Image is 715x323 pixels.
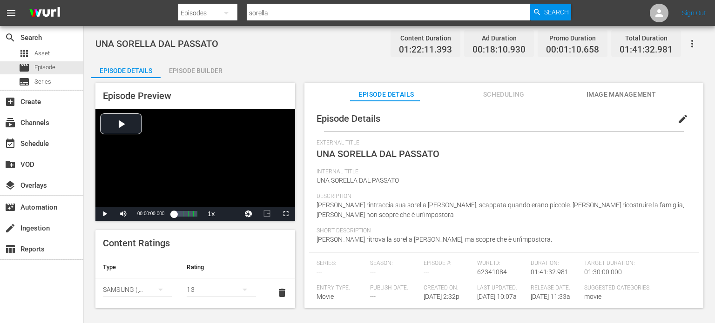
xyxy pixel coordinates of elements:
[277,287,288,298] span: delete
[5,32,16,43] span: Search
[544,4,569,20] span: Search
[399,32,452,45] div: Content Duration
[95,109,295,221] div: Video Player
[472,45,526,55] span: 00:18:10.930
[620,32,673,45] div: Total Duration
[239,207,258,221] button: Jump To Time
[161,59,230,82] div: Episode Builder
[91,59,161,78] button: Episode Details
[5,180,16,191] span: Overlays
[477,268,507,276] span: 62341084
[682,9,706,17] a: Sign Out
[370,260,419,267] span: Season:
[317,177,399,184] span: UNA SORELLA DAL PASSATO
[5,244,16,255] span: Reports
[5,138,16,149] span: Schedule
[103,277,172,303] div: SAMSUNG ([GEOGRAPHIC_DATA] (the Republic of))
[477,284,526,292] span: Last Updated:
[317,148,439,159] span: UNA SORELLA DAL PASSATO
[477,260,526,267] span: Wurl ID:
[161,59,230,78] button: Episode Builder
[424,293,459,300] span: [DATE] 2:32p
[34,77,51,86] span: Series
[424,260,472,267] span: Episode #:
[424,284,472,292] span: Created On:
[531,268,568,276] span: 01:41:32.981
[317,227,687,235] span: Short Description
[530,4,571,20] button: Search
[531,309,580,316] span: Search Tags:
[5,159,16,170] span: VOD
[531,284,580,292] span: Release Date:
[5,223,16,234] span: Ingestion
[370,284,419,292] span: Publish Date:
[202,207,221,221] button: Playback Rate
[546,32,599,45] div: Promo Duration
[91,59,161,82] div: Episode Details
[95,38,218,49] span: UNA SORELLA DAL PASSATO
[399,45,452,55] span: 01:22:11.393
[19,76,30,87] span: Series
[477,293,517,300] span: [DATE] 10:07a
[95,256,295,307] table: simple table
[317,139,687,147] span: External Title
[5,117,16,128] span: Channels
[19,48,30,59] span: Asset
[317,236,552,243] span: [PERSON_NAME] ritrova la sorella [PERSON_NAME], ma scopre che è un'impostora.
[370,268,376,276] span: ---
[34,49,50,58] span: Asset
[95,207,114,221] button: Play
[5,96,16,107] span: Create
[95,256,179,278] th: Type
[258,207,277,221] button: Picture-in-Picture
[103,90,171,101] span: Episode Preview
[271,282,293,304] button: delete
[531,260,580,267] span: Duration:
[22,2,67,24] img: ans4CAIJ8jUAAAAAAAAAAAAAAAAAAAAAAAAgQb4GAAAAAAAAAAAAAAAAAAAAAAAAJMjXAAAAAAAAAAAAAAAAAAAAAAAAgAT5G...
[317,168,687,176] span: Internal Title
[6,7,17,19] span: menu
[424,309,526,316] span: Roku Tags:
[317,260,365,267] span: Series:
[584,260,687,267] span: Target Duration:
[277,207,295,221] button: Fullscreen
[472,32,526,45] div: Ad Duration
[317,268,322,276] span: ---
[672,108,694,130] button: edit
[317,193,687,200] span: Description
[584,293,601,300] span: movie
[317,293,334,300] span: Movie
[546,45,599,55] span: 00:01:10.658
[424,268,429,276] span: ---
[620,45,673,55] span: 01:41:32.981
[317,309,419,316] span: Keywords:
[317,201,684,218] span: [PERSON_NAME] rintraccia sua sorella [PERSON_NAME], scappata quando erano piccole. [PERSON_NAME] ...
[34,63,55,72] span: Episode
[370,293,376,300] span: ---
[103,237,170,249] span: Content Ratings
[677,113,688,125] span: edit
[584,284,687,292] span: Suggested Categories:
[584,268,622,276] span: 01:30:00.000
[19,62,30,73] span: Episode
[114,207,133,221] button: Mute
[317,113,380,124] span: Episode Details
[351,89,421,100] span: Episode Details
[5,202,16,213] span: Automation
[187,277,256,303] div: 13
[587,89,656,100] span: Image Management
[137,211,164,216] span: 00:00:00.000
[469,89,539,100] span: Scheduling
[531,293,570,300] span: [DATE] 11:33a
[179,256,263,278] th: Rating
[174,211,197,217] div: Progress Bar
[317,284,365,292] span: Entry Type:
